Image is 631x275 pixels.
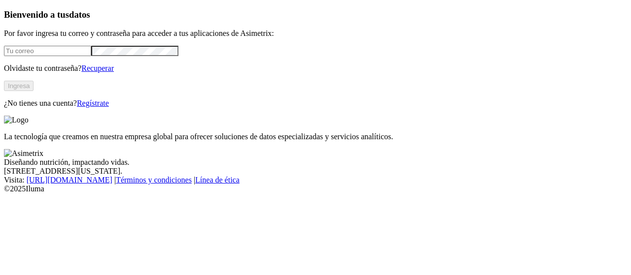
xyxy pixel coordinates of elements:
[4,9,627,20] h3: Bienvenido a tus
[4,99,627,108] p: ¿No tienes una cuenta?
[77,99,109,107] a: Regístrate
[69,9,90,20] span: datos
[4,64,627,73] p: Olvidaste tu contraseña?
[4,132,627,141] p: La tecnología que creamos en nuestra empresa global para ofrecer soluciones de datos especializad...
[4,46,91,56] input: Tu correo
[81,64,114,72] a: Recuperar
[27,176,112,184] a: [URL][DOMAIN_NAME]
[4,29,627,38] p: Por favor ingresa tu correo y contraseña para acceder a tus aplicaciones de Asimetrix:
[116,176,192,184] a: Términos y condiciones
[195,176,240,184] a: Línea de ética
[4,158,627,167] div: Diseñando nutrición, impactando vidas.
[4,167,627,176] div: [STREET_ADDRESS][US_STATE].
[4,116,29,124] img: Logo
[4,176,627,184] div: Visita : | |
[4,149,43,158] img: Asimetrix
[4,184,627,193] div: © 2025 Iluma
[4,81,34,91] button: Ingresa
